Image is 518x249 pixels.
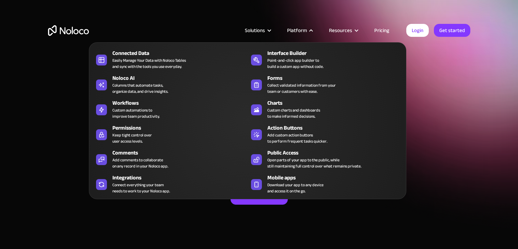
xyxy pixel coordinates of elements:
[267,149,406,157] div: Public Access
[269,192,281,201] strong: FREE
[267,82,336,94] div: Collect validated information from your team or customers with ease.
[112,157,168,169] div: Add comments to collaborate on any record in your Noloco app.
[93,147,248,171] a: CommentsAdd comments to collaborateon any record in your Noloco app.
[267,182,324,194] span: Download your app to any device and access it on the go.
[287,26,307,35] div: Platform
[434,24,470,37] a: Get started
[112,74,251,82] div: Noloco AI
[93,122,248,146] a: PermissionsKeep tight control overuser access levels.
[267,132,327,144] div: Add custom action buttons to perform frequent tasks quicker.
[267,74,406,82] div: Forms
[248,172,403,195] a: Mobile appsDownload your app to any deviceand access it on the go.
[248,122,403,146] a: Action ButtonsAdd custom action buttonsto perform frequent tasks quicker.
[366,26,398,35] a: Pricing
[267,57,324,70] div: Point-and-click app builder to build a custom app without code.
[112,99,251,107] div: Workflows
[248,73,403,96] a: FormsCollect validated information from yourteam or customers with ease.
[279,26,320,35] div: Platform
[267,99,406,107] div: Charts
[248,48,403,71] a: Interface BuilderPoint-and-click app builder tobuild a custom app without code.
[93,48,248,71] a: Connected DataEasily Manage Your Data with Noloco Tablesand sync with the tools you use everyday.
[48,93,470,134] h1: Noloco vs. Softr: Which is the Right Choice for You?
[112,107,160,119] div: Custom automations to improve team productivity.
[267,124,406,132] div: Action Buttons
[112,82,168,94] div: Columns that automate tasks, organize data, and drive insights.
[93,172,248,195] a: IntegrationsConnect everything your teamneeds to work to your Noloco app.
[112,124,251,132] div: Permissions
[93,73,248,96] a: Noloco AIColumns that automate tasks,organize data, and drive insights.
[267,174,406,182] div: Mobile apps
[248,98,403,121] a: ChartsCustom charts and dashboardsto make informed decisions.
[236,26,279,35] div: Solutions
[267,107,320,119] div: Custom charts and dashboards to make informed decisions.
[248,147,403,171] a: Public AccessOpen parts of your app to the public, whilestill maintaining full control over what ...
[112,132,152,144] div: Keep tight control over user access levels.
[48,25,89,36] a: home
[406,24,429,37] a: Login
[112,149,251,157] div: Comments
[112,174,251,182] div: Integrations
[112,57,186,70] div: Easily Manage Your Data with Noloco Tables and sync with the tools you use everyday.
[245,26,265,35] div: Solutions
[329,26,352,35] div: Resources
[93,98,248,121] a: WorkflowsCustom automations toimprove team productivity.
[320,26,366,35] div: Resources
[112,182,170,194] div: Connect everything your team needs to work to your Noloco app.
[267,49,406,57] div: Interface Builder
[89,33,406,199] nav: Platform
[267,157,361,169] div: Open parts of your app to the public, while still maintaining full control over what remains priv...
[112,49,251,57] div: Connected Data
